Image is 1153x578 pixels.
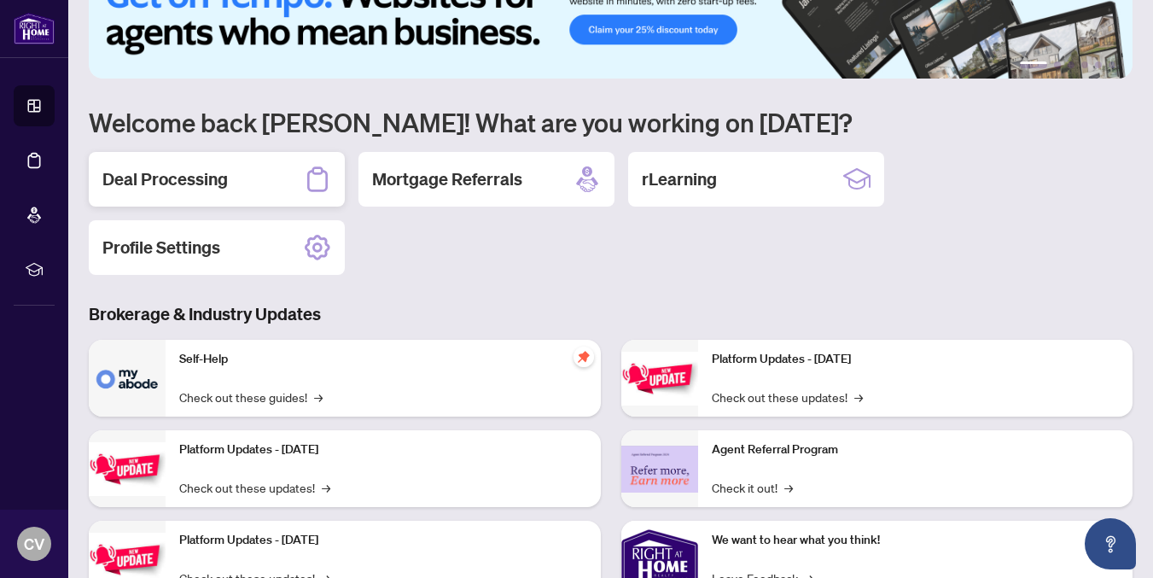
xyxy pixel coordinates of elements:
[1020,61,1047,68] button: 1
[712,478,793,497] a: Check it out!→
[784,478,793,497] span: →
[14,13,55,44] img: logo
[1095,61,1102,68] button: 5
[179,388,323,406] a: Check out these guides!→
[712,531,1120,550] p: We want to hear what you think!
[642,167,717,191] h2: rLearning
[179,478,330,497] a: Check out these updates!→
[179,441,587,459] p: Platform Updates - [DATE]
[89,302,1133,326] h3: Brokerage & Industry Updates
[102,236,220,260] h2: Profile Settings
[322,478,330,497] span: →
[712,441,1120,459] p: Agent Referral Program
[372,167,522,191] h2: Mortgage Referrals
[1085,518,1136,569] button: Open asap
[1081,61,1088,68] button: 4
[712,350,1120,369] p: Platform Updates - [DATE]
[1068,61,1074,68] button: 3
[621,446,698,493] img: Agent Referral Program
[102,167,228,191] h2: Deal Processing
[712,388,863,406] a: Check out these updates!→
[179,531,587,550] p: Platform Updates - [DATE]
[574,347,594,367] span: pushpin
[89,340,166,417] img: Self-Help
[854,388,863,406] span: →
[621,352,698,406] img: Platform Updates - June 23, 2025
[1054,61,1061,68] button: 2
[24,532,44,556] span: CV
[89,442,166,496] img: Platform Updates - September 16, 2025
[1109,61,1115,68] button: 6
[314,388,323,406] span: →
[179,350,587,369] p: Self-Help
[89,106,1133,138] h1: Welcome back [PERSON_NAME]! What are you working on [DATE]?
